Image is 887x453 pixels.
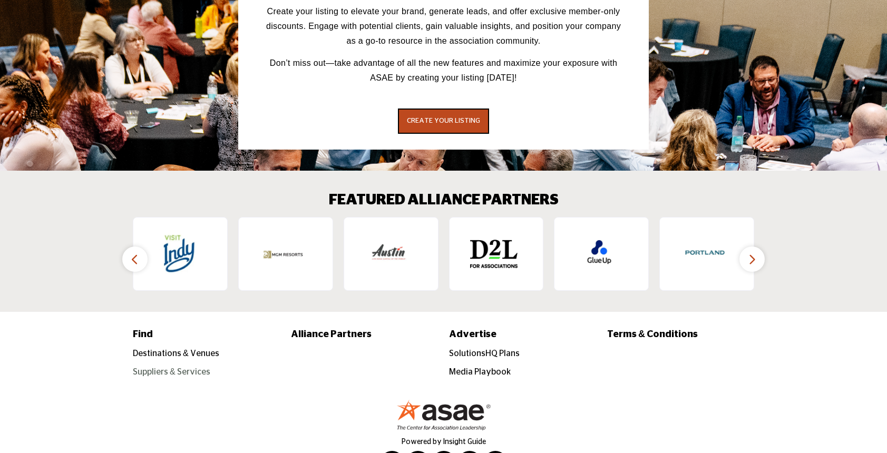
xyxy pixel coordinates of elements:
button: CREATE YOUR LISTING [398,109,489,134]
a: Media Playbook [449,368,511,376]
a: Destinations & Venues [133,349,219,358]
a: Suppliers & Services [133,368,210,376]
a: Powered by Insight Guide [402,438,486,446]
img: Visit Indy [154,230,201,278]
span: CREATE YOUR LISTING [407,117,480,124]
a: Alliance Partners [291,328,438,342]
img: No Site Logo [396,399,491,430]
a: Terms & Conditions [607,328,754,342]
img: Travel Portland [680,230,728,278]
img: Visit Austin [365,230,412,278]
h2: FEATURED ALLIANCE PARTNERS [329,192,559,210]
img: D2L Corporation [470,230,518,278]
span: Create your listing to elevate your brand, generate leads, and offer exclusive member-only discou... [266,7,621,45]
img: MGM Resorts International [259,230,307,278]
img: Glue Up [575,230,622,278]
a: Advertise [449,328,596,342]
span: Don’t miss out—take advantage of all the new features and maximize your exposure with ASAE by cre... [270,58,617,82]
a: SolutionsHQ Plans [449,349,520,358]
a: Find [133,328,280,342]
